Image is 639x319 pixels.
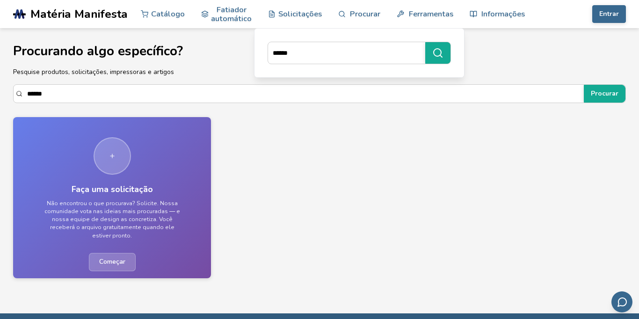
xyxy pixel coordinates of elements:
[13,67,174,76] font: Pesquise produtos, solicitações, impressoras e artigos
[72,184,153,195] font: Faça uma solicitação
[151,8,185,19] font: Catálogo
[599,9,619,18] font: Entrar
[27,85,579,102] input: Procurar
[13,42,183,60] font: Procurando algo específico?
[278,8,322,19] font: Solicitações
[30,6,128,22] font: Matéria Manifesta
[211,4,252,24] font: Fatiador automático
[592,5,626,23] button: Entrar
[611,291,632,312] button: Enviar feedback por e-mail
[481,8,525,19] font: Informações
[44,200,180,239] font: Não encontrou o que procurava? Solicite. Nossa comunidade vota nas ideias mais procuradas — e nos...
[409,8,453,19] font: Ferramentas
[99,257,125,266] font: Começar
[584,85,625,103] button: Procurar
[13,117,211,278] a: Faça uma solicitaçãoNão encontrou o que procurava? Solicite. Nossa comunidade vota nas ideias mai...
[591,89,618,98] font: Procurar
[350,8,380,19] font: Procurar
